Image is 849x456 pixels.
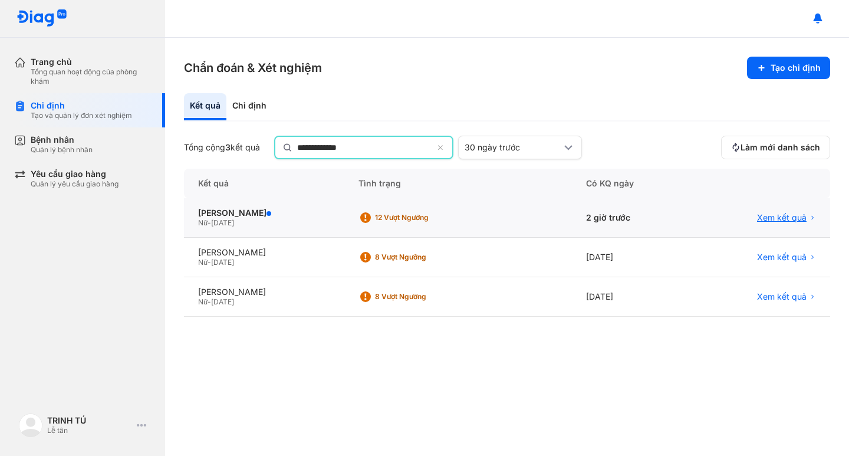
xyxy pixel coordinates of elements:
div: 8 Vượt ngưỡng [375,252,469,262]
span: Xem kết quả [757,212,807,223]
div: TRINH TÚ [47,415,132,426]
div: 2 giờ trước [572,198,692,238]
div: [PERSON_NAME] [198,287,330,297]
div: Kết quả [184,93,226,120]
span: - [208,218,211,227]
img: logo [19,414,42,437]
div: Lễ tân [47,426,132,435]
span: [DATE] [211,297,234,306]
div: Bệnh nhân [31,134,93,145]
div: Kết quả [184,169,344,198]
div: [PERSON_NAME] [198,208,330,218]
span: Nữ [198,258,208,267]
div: Chỉ định [226,93,272,120]
button: Làm mới danh sách [721,136,830,159]
div: 8 Vượt ngưỡng [375,292,469,301]
span: Xem kết quả [757,291,807,302]
div: Chỉ định [31,100,132,111]
span: [DATE] [211,218,234,227]
div: Tổng quan hoạt động của phòng khám [31,67,151,86]
span: - [208,297,211,306]
button: Tạo chỉ định [747,57,830,79]
div: Yêu cầu giao hàng [31,169,119,179]
div: Quản lý yêu cầu giao hàng [31,179,119,189]
div: Trang chủ [31,57,151,67]
div: [DATE] [572,238,692,277]
div: 12 Vượt ngưỡng [375,213,469,222]
div: [DATE] [572,277,692,317]
div: Tổng cộng kết quả [184,142,260,153]
span: Nữ [198,218,208,227]
div: [PERSON_NAME] [198,247,330,258]
h3: Chẩn đoán & Xét nghiệm [184,60,322,76]
div: Tình trạng [344,169,572,198]
span: [DATE] [211,258,234,267]
div: Quản lý bệnh nhân [31,145,93,155]
span: Làm mới danh sách [741,142,820,153]
span: 3 [225,142,231,152]
div: 30 ngày trước [465,142,561,153]
div: Có KQ ngày [572,169,692,198]
span: - [208,258,211,267]
span: Xem kết quả [757,252,807,263]
span: Nữ [198,297,208,306]
img: logo [17,9,67,28]
div: Tạo và quản lý đơn xét nghiệm [31,111,132,120]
